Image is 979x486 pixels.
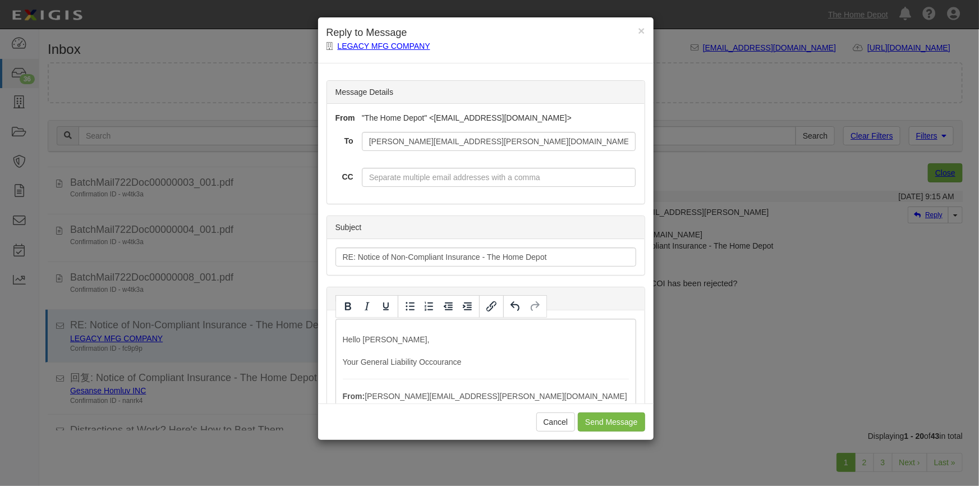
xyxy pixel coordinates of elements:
[525,297,544,316] button: Redo
[327,132,353,146] label: To
[482,297,501,316] button: Insert/edit link
[343,392,365,401] strong: From:
[506,297,525,316] button: Undo
[638,25,645,36] button: Close
[327,168,353,182] label: CC
[420,297,439,316] button: Numbered list
[327,216,645,239] div: Subject
[353,112,645,123] div: "The Home Depot" <[EMAIL_ADDRESS][DOMAIN_NAME]>
[362,132,636,151] input: Separate multiple email addresses with a comma
[362,168,636,187] input: Separate multiple email addresses with a comma
[335,113,355,122] strong: From
[338,297,357,316] button: Bold
[343,403,362,412] strong: Sent:
[343,391,629,435] p: [PERSON_NAME][EMAIL_ADDRESS][PERSON_NAME][DOMAIN_NAME] [DATE] 9:15 am [EMAIL_ADDRESS][DOMAIN_NAME...
[439,297,458,316] button: Decrease indent
[338,42,430,51] a: LEGACY MFG COMPANY
[578,412,645,432] input: Send Message
[376,297,396,316] button: Underline
[327,26,645,40] h4: Reply to Message
[536,412,576,432] button: Cancel
[638,24,645,37] span: ×
[458,297,477,316] button: Increase indent
[327,81,645,104] div: Message Details
[357,297,376,316] button: Italic
[327,287,645,310] div: Message
[401,297,420,316] button: Bullet list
